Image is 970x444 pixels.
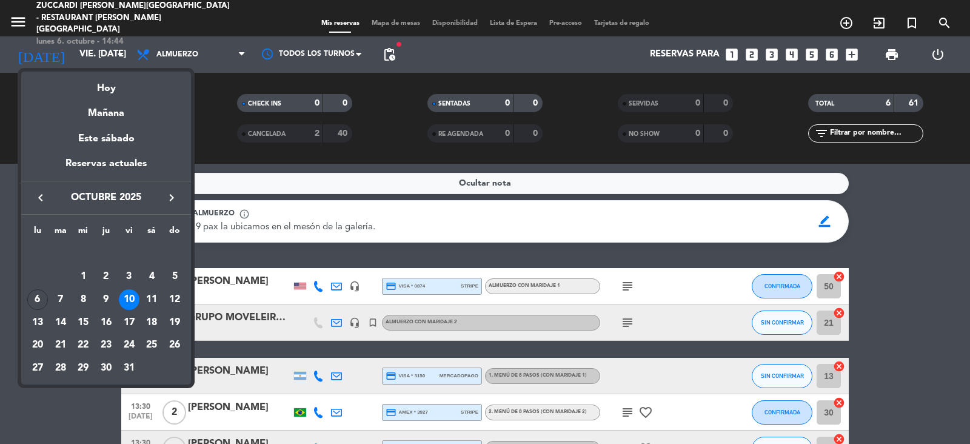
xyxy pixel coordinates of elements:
[163,334,186,357] td: 26 de octubre de 2025
[164,289,185,310] div: 12
[164,312,185,333] div: 19
[95,288,118,311] td: 9 de octubre de 2025
[26,334,49,357] td: 20 de octubre de 2025
[164,335,185,355] div: 26
[73,312,93,333] div: 15
[27,335,48,355] div: 20
[49,311,72,334] td: 14 de octubre de 2025
[72,288,95,311] td: 8 de octubre de 2025
[96,266,116,287] div: 2
[72,334,95,357] td: 22 de octubre de 2025
[141,289,162,310] div: 11
[27,312,48,333] div: 13
[27,289,48,310] div: 6
[73,335,93,355] div: 22
[26,288,49,311] td: 6 de octubre de 2025
[26,243,186,266] td: OCT.
[96,312,116,333] div: 16
[73,266,93,287] div: 1
[95,311,118,334] td: 16 de octubre de 2025
[73,358,93,378] div: 29
[21,72,191,96] div: Hoy
[163,224,186,243] th: domingo
[163,288,186,311] td: 12 de octubre de 2025
[118,334,141,357] td: 24 de octubre de 2025
[26,311,49,334] td: 13 de octubre de 2025
[141,266,162,287] div: 4
[27,358,48,378] div: 27
[118,265,141,288] td: 3 de octubre de 2025
[95,357,118,380] td: 30 de octubre de 2025
[95,334,118,357] td: 23 de octubre de 2025
[49,224,72,243] th: martes
[52,190,161,206] span: octubre 2025
[95,265,118,288] td: 2 de octubre de 2025
[21,156,191,181] div: Reservas actuales
[118,311,141,334] td: 17 de octubre de 2025
[49,288,72,311] td: 7 de octubre de 2025
[26,224,49,243] th: lunes
[141,312,162,333] div: 18
[141,311,164,334] td: 18 de octubre de 2025
[49,334,72,357] td: 21 de octubre de 2025
[50,358,71,378] div: 28
[95,224,118,243] th: jueves
[73,289,93,310] div: 8
[21,96,191,121] div: Mañana
[50,312,71,333] div: 14
[49,357,72,380] td: 28 de octubre de 2025
[96,289,116,310] div: 9
[33,190,48,205] i: keyboard_arrow_left
[96,335,116,355] div: 23
[119,289,139,310] div: 10
[141,265,164,288] td: 4 de octubre de 2025
[119,312,139,333] div: 17
[30,190,52,206] button: keyboard_arrow_left
[119,266,139,287] div: 3
[118,288,141,311] td: 10 de octubre de 2025
[141,288,164,311] td: 11 de octubre de 2025
[161,190,182,206] button: keyboard_arrow_right
[72,265,95,288] td: 1 de octubre de 2025
[119,335,139,355] div: 24
[21,122,191,156] div: Este sábado
[50,289,71,310] div: 7
[119,358,139,378] div: 31
[164,190,179,205] i: keyboard_arrow_right
[141,224,164,243] th: sábado
[72,311,95,334] td: 15 de octubre de 2025
[26,357,49,380] td: 27 de octubre de 2025
[141,334,164,357] td: 25 de octubre de 2025
[118,357,141,380] td: 31 de octubre de 2025
[164,266,185,287] div: 5
[72,357,95,380] td: 29 de octubre de 2025
[163,311,186,334] td: 19 de octubre de 2025
[163,265,186,288] td: 5 de octubre de 2025
[72,224,95,243] th: miércoles
[118,224,141,243] th: viernes
[141,335,162,355] div: 25
[50,335,71,355] div: 21
[96,358,116,378] div: 30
